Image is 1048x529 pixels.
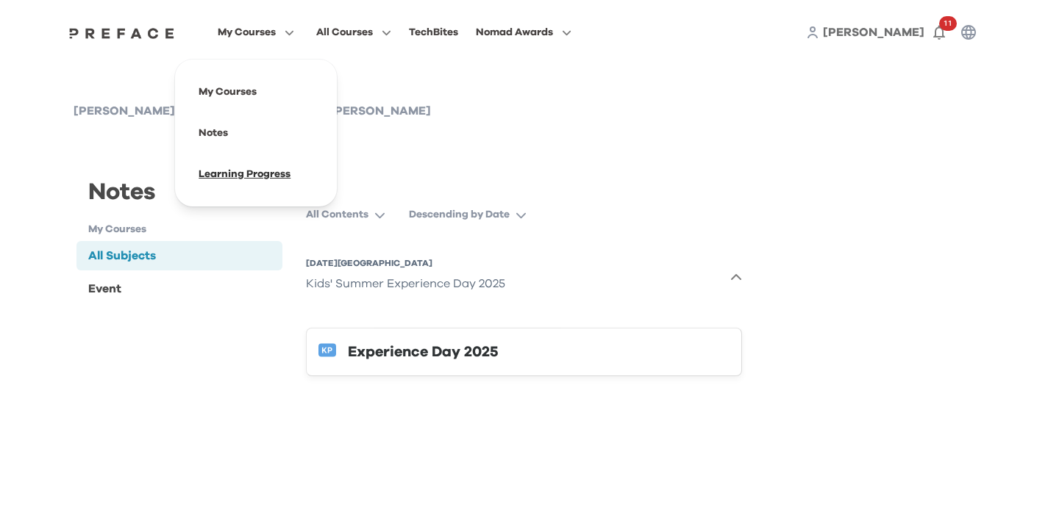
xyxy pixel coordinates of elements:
button: My Courses [213,23,299,42]
img: Preface Logo [65,27,179,39]
div: All Subjects [88,247,156,264]
button: All Contents [306,201,397,228]
div: Notes [76,175,283,222]
span: [PERSON_NAME] [74,105,175,117]
a: Notes [199,128,228,138]
a: Learning Progress [199,169,290,179]
div: Kids' Summer Experience Day 2025 [306,269,505,298]
div: [DATE][GEOGRAPHIC_DATA] [306,257,505,269]
span: My Courses [218,24,276,41]
div: Experience Day 2025 [348,340,730,364]
span: 11 [939,16,957,31]
p: All Contents [306,207,368,222]
a: My Courses [199,87,257,97]
button: Descending by Date [409,201,538,228]
span: [PERSON_NAME] [329,105,431,117]
a: Preface Logo [65,26,179,38]
div: Event [88,280,121,298]
p: Descending by Date [409,207,510,222]
h1: My Courses [88,222,283,237]
button: [DATE][GEOGRAPHIC_DATA]Kids' Summer Experience Day 2025 [306,251,742,304]
span: All Courses [316,24,373,41]
span: [PERSON_NAME] [823,26,924,38]
button: All Courses [312,23,396,42]
div: TechBites [409,24,458,41]
a: [PERSON_NAME] [823,24,924,41]
button: Experience Day 2025 [306,328,742,376]
button: Nomad Awards [471,23,576,42]
button: 11 [924,18,954,47]
span: Nomad Awards [476,24,553,41]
